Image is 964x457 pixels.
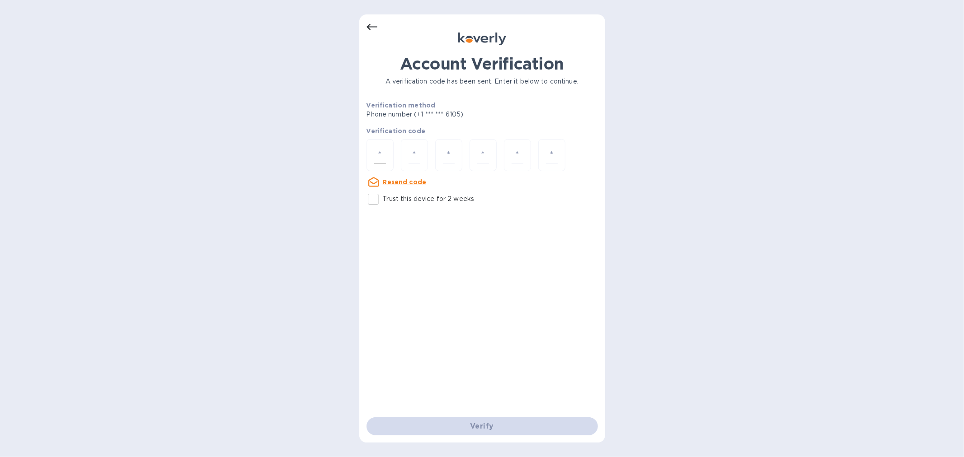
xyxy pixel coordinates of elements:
p: Trust this device for 2 weeks [383,194,475,204]
p: A verification code has been sent. Enter it below to continue. [367,77,598,86]
u: Resend code [383,178,427,186]
p: Phone number (+1 *** *** 6105) [367,110,533,119]
b: Verification method [367,102,436,109]
p: Verification code [367,126,598,135]
h1: Account Verification [367,54,598,73]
